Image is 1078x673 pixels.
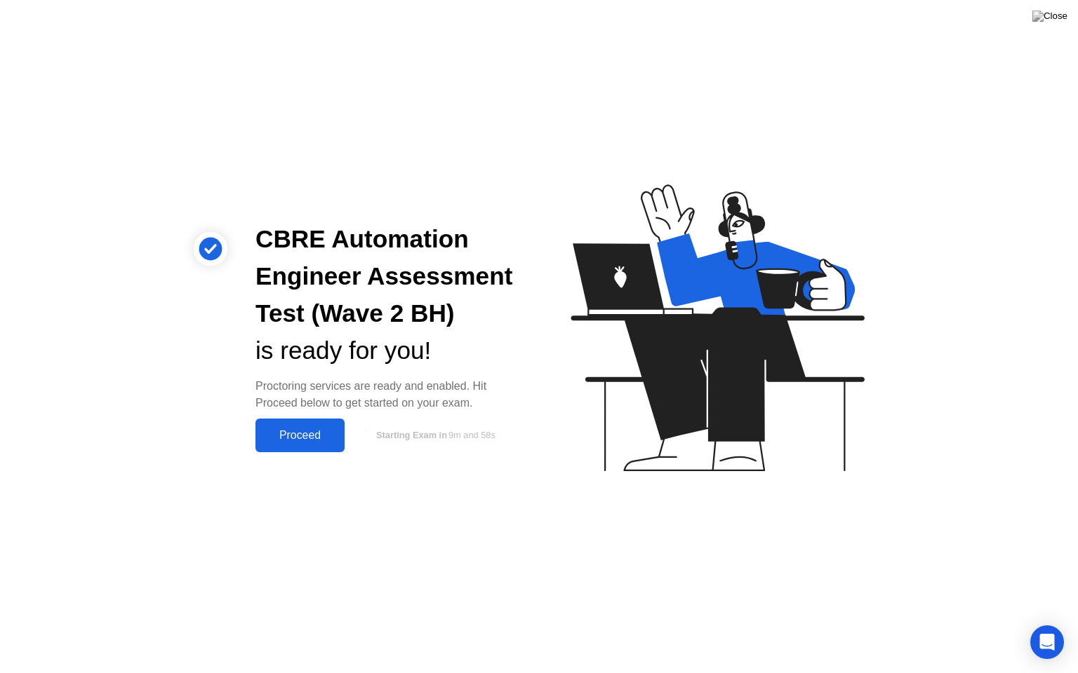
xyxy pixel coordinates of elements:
[260,429,340,442] div: Proceed
[1030,625,1064,659] div: Open Intercom Messenger
[448,430,495,440] span: 9m and 58s
[352,422,517,449] button: Starting Exam in9m and 58s
[255,378,517,412] div: Proctoring services are ready and enabled. Hit Proceed below to get started on your exam.
[255,419,345,452] button: Proceed
[255,332,517,369] div: is ready for you!
[255,221,517,332] div: CBRE Automation Engineer Assessment Test (Wave 2 BH)
[1032,11,1067,22] img: Close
